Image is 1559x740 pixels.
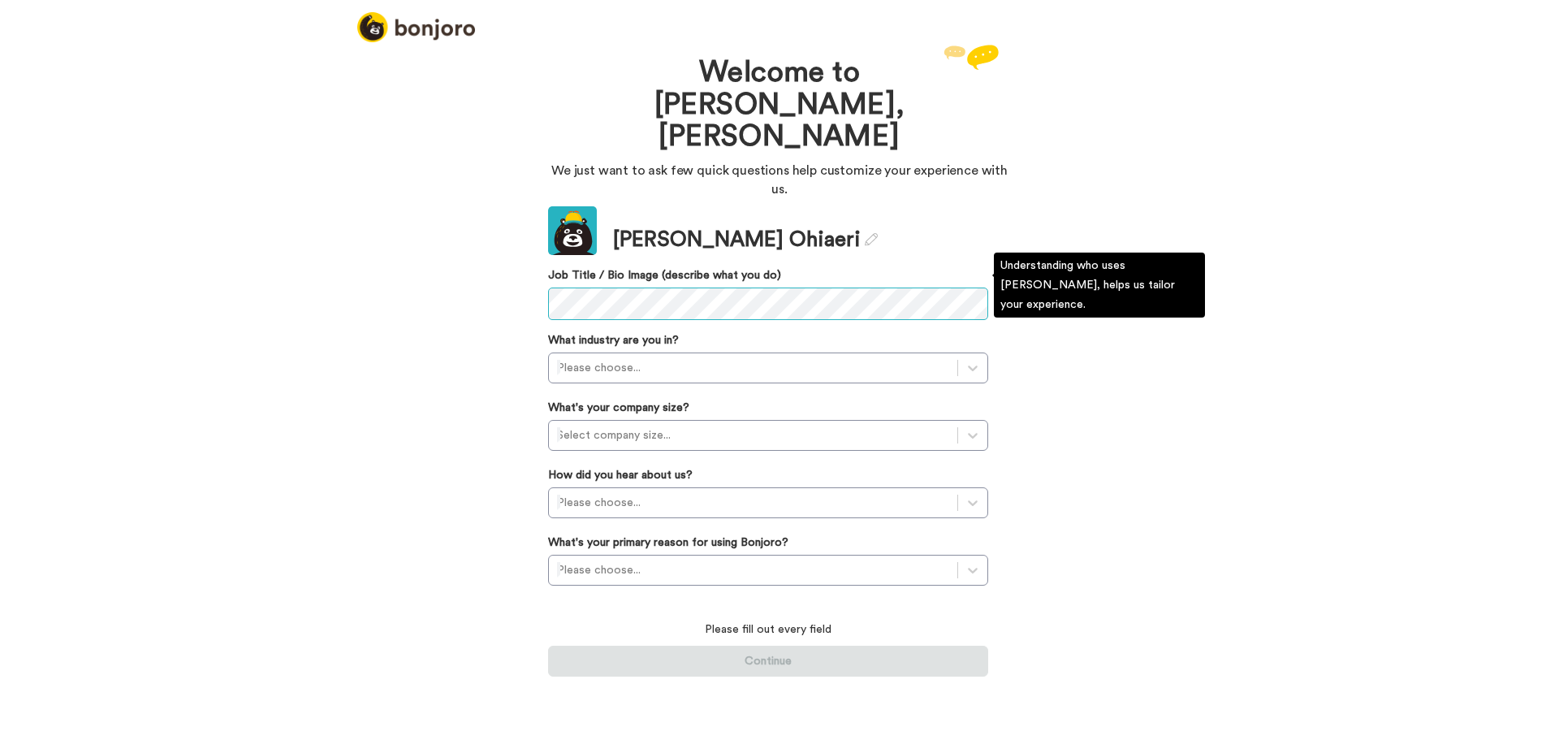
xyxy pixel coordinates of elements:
[548,162,1011,199] p: We just want to ask few quick questions help customize your experience with us.
[548,534,788,551] label: What's your primary reason for using Bonjoro?
[548,267,988,283] label: Job Title / Bio Image (describe what you do)
[548,467,693,483] label: How did you hear about us?
[548,621,988,638] p: Please fill out every field
[548,646,988,677] button: Continue
[357,12,475,42] img: logo_full.png
[994,253,1205,318] div: Understanding who uses [PERSON_NAME], helps us tailor your experience.
[944,45,999,70] img: reply.svg
[613,225,878,255] div: [PERSON_NAME] Ohiaeri
[548,332,679,348] label: What industry are you in?
[597,57,962,154] h1: Welcome to [PERSON_NAME], [PERSON_NAME]
[548,400,689,416] label: What's your company size?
